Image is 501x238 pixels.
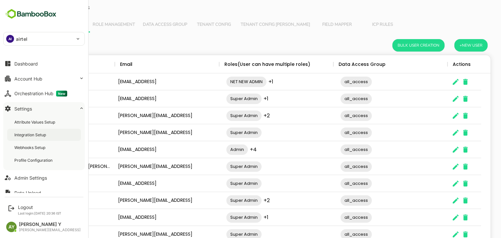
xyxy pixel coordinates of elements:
[430,55,448,73] div: Actions
[241,197,247,204] span: +2
[92,124,196,141] div: [PERSON_NAME][EMAIL_ADDRESS]
[110,61,117,68] button: Sort
[10,192,92,209] div: [PERSON_NAME] Y
[318,214,349,221] span: all_access
[10,73,92,90] div: Ajith S
[3,57,85,70] button: Dashboard
[10,175,92,192] div: anjali m
[16,55,26,73] div: User
[14,175,47,181] div: Admin Settings
[204,180,239,187] span: Super Admin
[120,22,164,27] span: Data Access Group
[10,124,92,141] div: [PERSON_NAME]
[6,35,14,43] div: AI
[318,180,349,187] span: all_access
[318,146,349,153] span: all_access
[318,163,349,170] span: all_access
[204,197,239,204] span: Super Admin
[92,209,196,226] div: [EMAIL_ADDRESS]
[10,209,92,226] div: Ankur S
[18,204,61,210] div: Logout
[204,129,239,136] span: Super Admin
[204,112,239,119] span: Super Admin
[316,55,363,73] div: Data Access Group
[92,141,196,158] div: [EMAIL_ADDRESS]
[14,119,56,125] div: Attribute Values Setup
[172,22,210,27] span: Tenant Config
[204,146,225,153] span: Admin
[227,146,234,153] span: +4
[241,95,246,102] span: +1
[14,145,47,150] div: Webhooks Setup
[204,78,244,85] span: NET NEW ADMIN
[218,22,287,27] span: Tenant Config [PERSON_NAME]
[14,132,47,138] div: Integration Setup
[3,8,58,20] img: BambooboxFullLogoMark.5f36c76dfaba33ec1ec1367b70bb1252.svg
[318,197,349,204] span: all_access
[97,55,110,73] div: Email
[204,163,239,170] span: Super Admin
[204,95,239,102] span: Super Admin
[432,39,465,52] button: +New User
[14,106,32,112] div: Settings
[10,158,92,175] div: [DEMOGRAPHIC_DATA][PERSON_NAME][DEMOGRAPHIC_DATA]
[14,190,41,196] div: Data Upload
[14,76,42,82] div: Account Hub
[3,72,85,85] button: Account Hub
[318,78,349,85] span: all_access
[3,87,85,100] button: Orchestration HubNew
[6,222,17,232] div: AY
[92,73,196,90] div: [EMAIL_ADDRESS]
[295,22,333,27] span: Field Mapper
[341,22,379,27] span: ICP Rules
[3,186,85,199] button: Data Upload
[92,90,196,107] div: [EMAIL_ADDRESS]
[241,112,247,119] span: +2
[204,231,239,238] span: Super Admin
[26,61,34,68] button: Sort
[204,214,239,221] span: Super Admin
[92,158,196,175] div: [PERSON_NAME][EMAIL_ADDRESS]
[14,157,54,163] div: Profile Configuration
[318,129,349,136] span: all_access
[70,22,112,27] span: Role Management
[10,107,92,124] div: [PERSON_NAME] V
[92,192,196,209] div: [PERSON_NAME][EMAIL_ADDRESS]
[14,61,38,67] div: Dashboard
[10,90,92,107] div: [PERSON_NAME]
[370,39,422,52] button: Bulk User Creation
[18,211,61,215] p: Last login: [DATE] 20:36 IST
[241,214,246,221] span: +1
[19,222,81,227] div: [PERSON_NAME] Y
[202,55,287,73] div: Roles(User can have multiple roles)
[19,228,81,232] div: [PERSON_NAME][EMAIL_ADDRESS]
[3,171,85,184] button: Admin Settings
[20,22,62,27] span: User Management
[16,17,463,33] div: Vertical tabs example
[92,175,196,192] div: [EMAIL_ADDRESS]
[318,231,349,238] span: all_access
[14,91,67,97] div: Orchestration Hub
[92,107,196,124] div: [PERSON_NAME][EMAIL_ADDRESS]
[318,95,349,102] span: all_access
[10,141,92,158] div: [PERSON_NAME]
[13,40,40,51] h6: User List
[4,32,84,45] div: AIairtel
[16,36,27,42] p: airtel
[56,91,67,97] span: New
[318,112,349,119] span: all_access
[246,78,250,85] span: +1
[3,102,85,115] button: Settings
